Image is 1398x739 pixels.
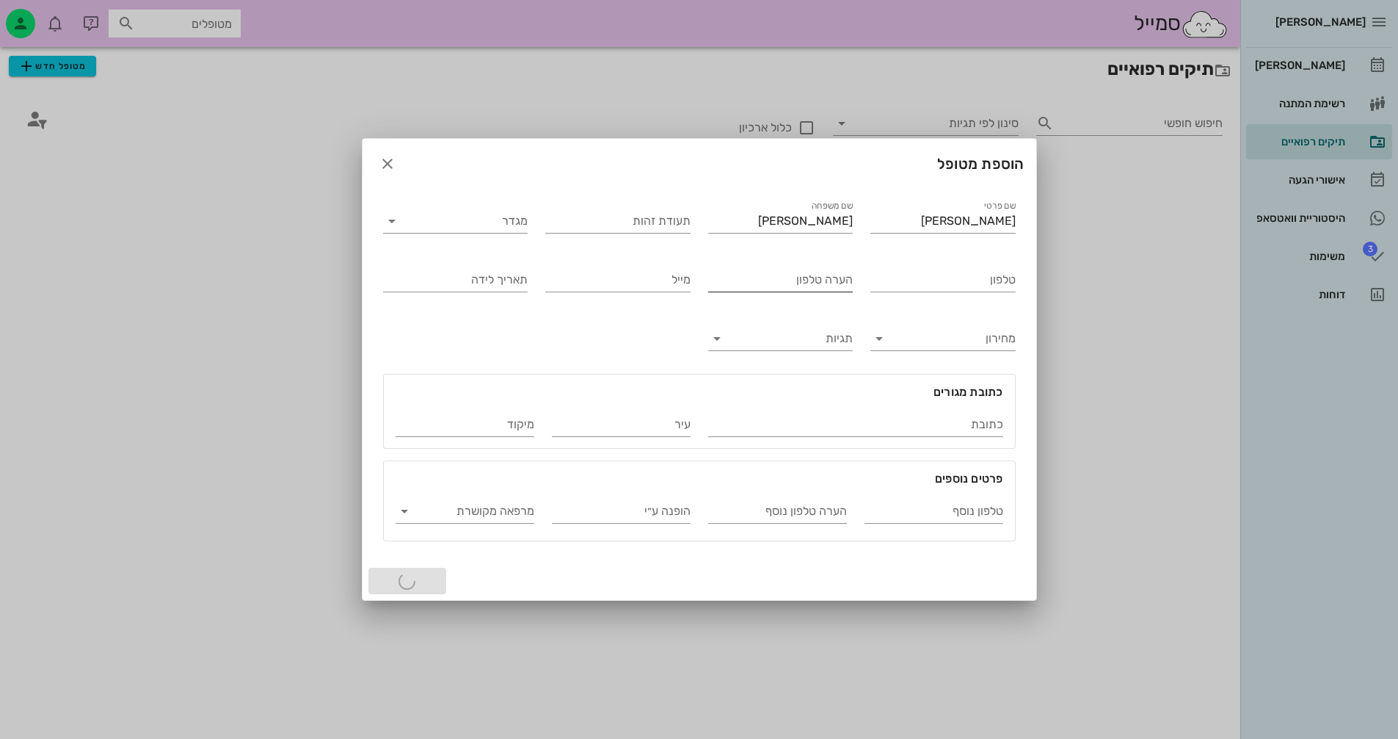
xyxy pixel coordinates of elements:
[363,139,1036,189] div: הוספת מטופל
[383,209,528,233] div: מגדר
[812,201,853,212] label: שם משפחה
[384,375,1015,401] div: כתובת מגורים
[708,327,853,350] div: תגיות
[870,327,1016,350] div: מחירון
[984,201,1016,212] label: שם פרטי
[384,461,1015,488] div: פרטים נוספים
